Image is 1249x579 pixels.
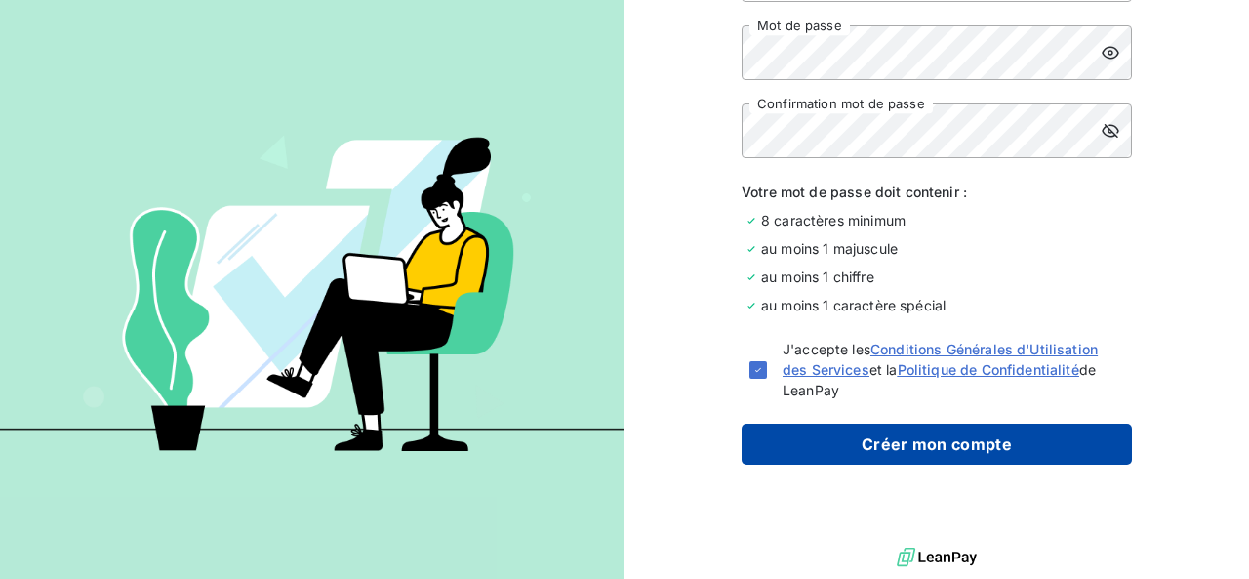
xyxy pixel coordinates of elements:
span: Votre mot de passe doit contenir : [742,182,1132,202]
span: J'accepte les et la de LeanPay [783,339,1124,400]
img: logo [897,543,977,572]
span: au moins 1 caractère spécial [761,295,946,315]
span: au moins 1 chiffre [761,267,874,287]
a: Politique de Confidentialité [898,361,1079,378]
span: 8 caractères minimum [761,210,906,230]
a: Conditions Générales d'Utilisation des Services [783,341,1098,378]
span: au moins 1 majuscule [761,238,898,259]
button: Créer mon compte [742,424,1132,465]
